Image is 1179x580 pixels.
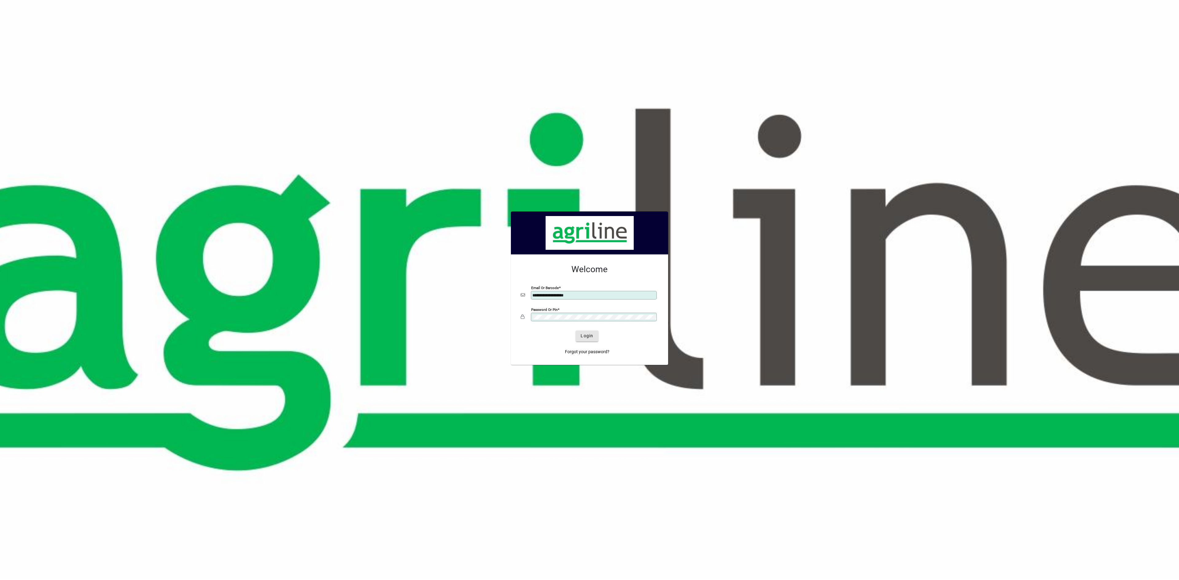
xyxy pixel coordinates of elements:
mat-label: Email or Barcode [531,285,559,290]
a: Forgot your password? [562,346,612,358]
span: Forgot your password? [565,349,609,355]
span: Login [581,333,593,339]
button: Login [576,331,598,342]
h2: Welcome [521,264,658,275]
mat-label: Password or Pin [531,307,558,311]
